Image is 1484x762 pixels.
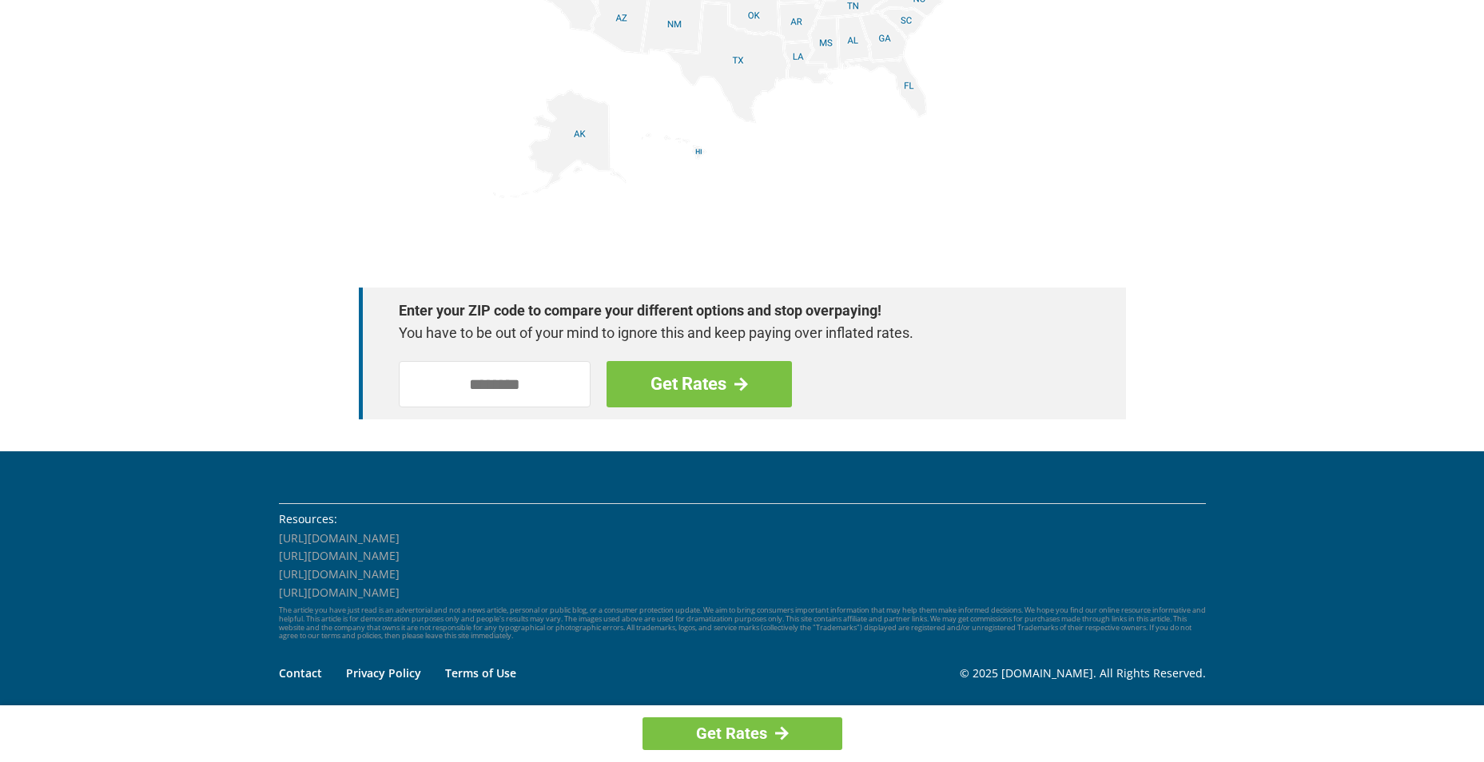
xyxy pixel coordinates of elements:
[643,717,842,750] a: Get Rates
[279,548,400,563] a: [URL][DOMAIN_NAME]
[279,530,400,546] a: [URL][DOMAIN_NAME]
[445,665,516,681] a: Terms of Use
[399,300,1070,322] strong: Enter your ZIP code to compare your different options and stop overpaying!
[960,665,1206,682] p: © 2025 [DOMAIN_NAME]. All Rights Reserved.
[279,510,1206,528] li: Resources:
[399,322,1070,344] p: You have to be out of your mind to ignore this and keep paying over inflated rates.
[279,606,1206,641] p: The article you have just read is an advertorial and not a news article, personal or public blog,...
[607,361,792,407] a: Get Rates
[279,665,322,681] a: Contact
[346,665,421,681] a: Privacy Policy
[279,566,400,581] a: [URL][DOMAIN_NAME]
[279,585,400,600] a: [URL][DOMAIN_NAME]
